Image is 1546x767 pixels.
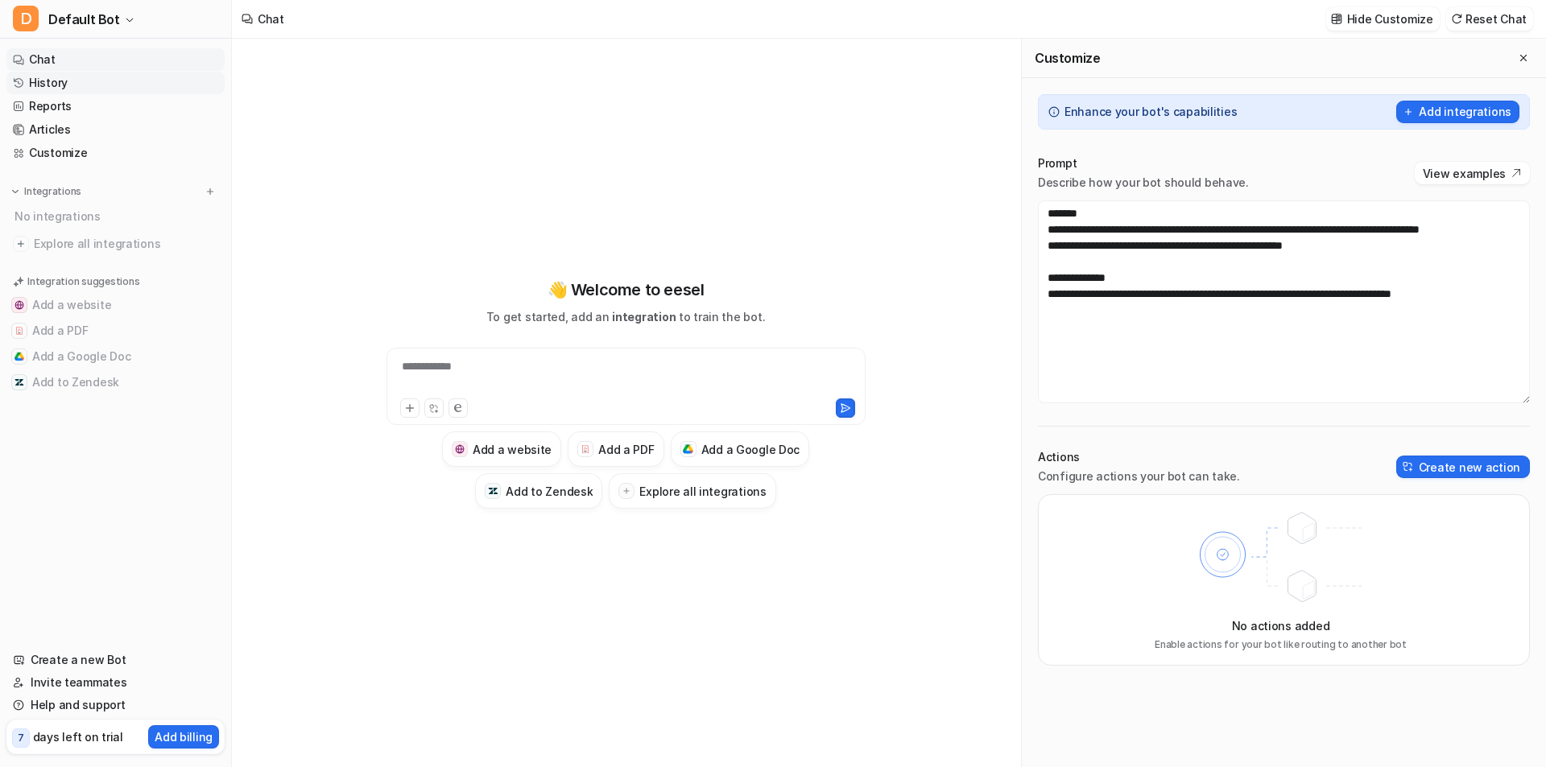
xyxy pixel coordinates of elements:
[6,694,225,716] a: Help and support
[10,186,21,197] img: expand menu
[6,344,225,369] button: Add a Google DocAdd a Google Doc
[671,431,810,467] button: Add a Google DocAdd a Google Doc
[6,48,225,71] a: Chat
[1326,7,1440,31] button: Hide Customize
[1064,104,1237,120] p: Enhance your bot's capabilities
[18,731,24,745] p: 7
[683,444,693,454] img: Add a Google Doc
[1038,155,1249,171] p: Prompt
[506,483,593,500] h3: Add to Zendesk
[6,118,225,141] a: Articles
[258,10,284,27] div: Chat
[6,292,225,318] button: Add a websiteAdd a website
[1514,48,1533,68] button: Close flyout
[455,444,465,455] img: Add a website
[568,431,663,467] button: Add a PDFAdd a PDF
[27,274,139,289] p: Integration suggestions
[1038,175,1249,191] p: Describe how your bot should behave.
[6,649,225,671] a: Create a new Bot
[14,326,24,336] img: Add a PDF
[14,300,24,310] img: Add a website
[612,310,676,324] span: integration
[609,473,775,509] button: Explore all integrations
[1446,7,1533,31] button: Reset Chat
[6,318,225,344] button: Add a PDFAdd a PDF
[475,473,602,509] button: Add to ZendeskAdd to Zendesk
[1035,50,1100,66] h2: Customize
[10,203,225,229] div: No integrations
[6,671,225,694] a: Invite teammates
[486,308,765,325] p: To get started, add an to train the bot.
[639,483,766,500] h3: Explore all integrations
[6,95,225,118] a: Reports
[1396,101,1519,123] button: Add integrations
[1232,617,1330,634] p: No actions added
[6,233,225,255] a: Explore all integrations
[1038,449,1240,465] p: Actions
[581,444,591,454] img: Add a PDF
[701,441,800,458] h3: Add a Google Doc
[148,725,219,748] button: Add billing
[24,185,81,198] p: Integrations
[6,369,225,395] button: Add to ZendeskAdd to Zendesk
[14,377,24,387] img: Add to Zendesk
[488,486,498,497] img: Add to Zendesk
[598,441,654,458] h3: Add a PDF
[6,72,225,94] a: History
[6,142,225,164] a: Customize
[205,186,216,197] img: menu_add.svg
[33,728,123,745] p: days left on trial
[13,6,39,31] span: D
[1451,13,1462,25] img: reset
[6,184,86,200] button: Integrations
[1403,461,1414,472] img: create-action-icon.svg
[548,278,705,302] p: 👋 Welcome to eesel
[1396,456,1530,478] button: Create new action
[1347,10,1433,27] p: Hide Customize
[1415,162,1530,184] button: View examples
[13,236,29,252] img: explore all integrations
[14,352,24,361] img: Add a Google Doc
[1155,637,1407,652] p: Enable actions for your bot like routing to another bot
[1038,468,1240,485] p: Configure actions your bot can take.
[473,441,552,458] h3: Add a website
[34,231,218,257] span: Explore all integrations
[1331,13,1342,25] img: customize
[155,728,213,745] p: Add billing
[442,431,561,467] button: Add a websiteAdd a website
[48,8,120,31] span: Default Bot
